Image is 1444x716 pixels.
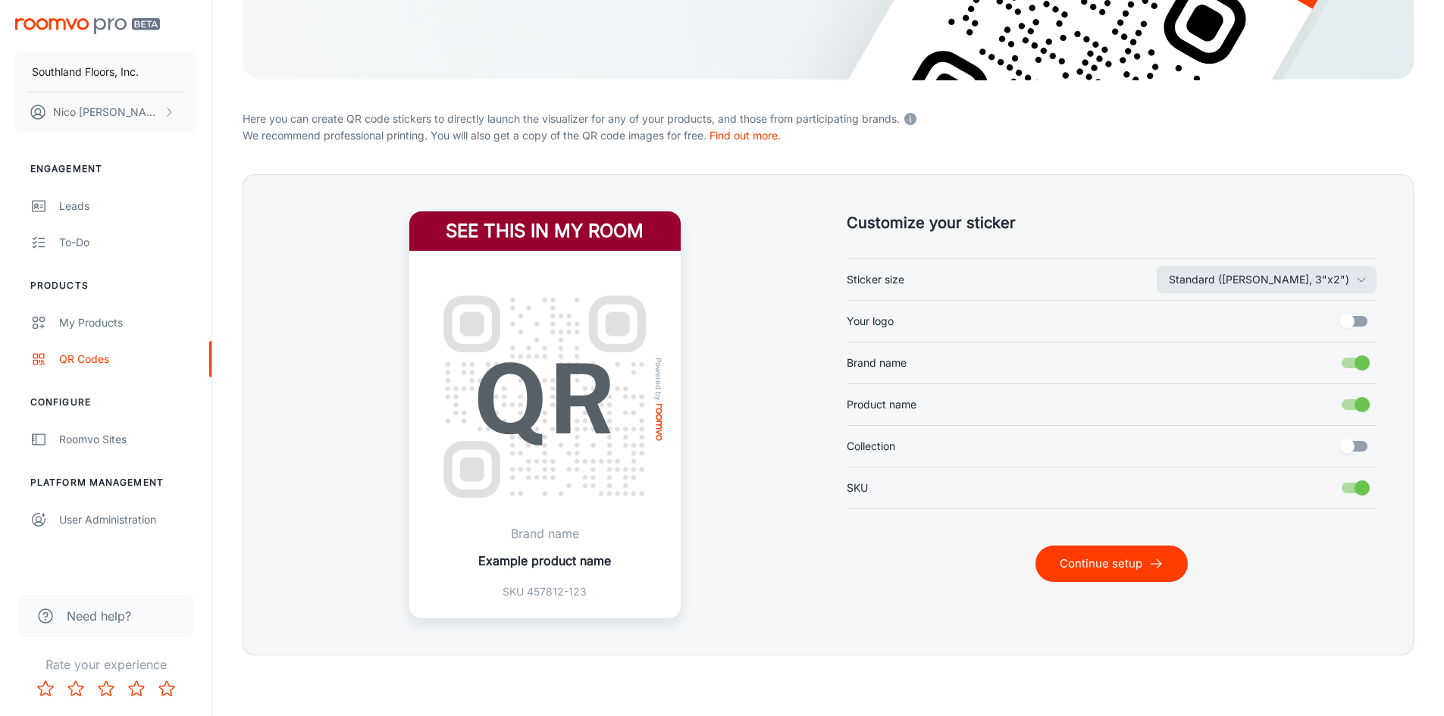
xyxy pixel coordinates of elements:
[15,18,160,34] img: Roomvo PRO Beta
[428,280,662,514] img: QR Code Example
[1035,546,1188,582] button: Continue setup
[478,524,611,542] p: Brand name
[152,674,182,704] button: Rate 5 star
[12,655,199,674] p: Rate your experience
[53,104,160,120] p: Nico [PERSON_NAME]
[1157,266,1377,293] button: Sticker size
[15,92,196,132] button: Nico [PERSON_NAME]
[15,52,196,92] button: Southland Floors, Inc.
[656,404,662,441] img: roomvo
[32,64,139,80] p: Southland Floors, Inc.
[847,313,894,330] span: Your logo
[651,358,666,401] span: Powered by
[67,607,131,625] span: Need help?
[478,552,611,570] p: Example product name
[409,211,681,251] h4: See this in my room
[59,431,196,448] div: Roomvo Sites
[847,211,1377,234] h5: Customize your sticker
[59,198,196,214] div: Leads
[59,351,196,367] div: QR Codes
[847,355,907,371] span: Brand name
[91,674,121,704] button: Rate 3 star
[847,396,916,413] span: Product name
[59,511,196,528] div: User Administration
[121,674,152,704] button: Rate 4 star
[59,314,196,331] div: My Products
[847,438,895,455] span: Collection
[847,480,868,496] span: SKU
[478,583,611,600] p: SKU 457812-123
[30,674,61,704] button: Rate 1 star
[61,674,91,704] button: Rate 2 star
[59,234,196,251] div: To-do
[847,271,904,288] span: Sticker size
[243,127,1414,144] p: We recommend professional printing. You will also get a copy of the QR code images for free.
[709,129,781,142] a: Find out more.
[243,108,1414,127] p: Here you can create QR code stickers to directly launch the visualizer for any of your products, ...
